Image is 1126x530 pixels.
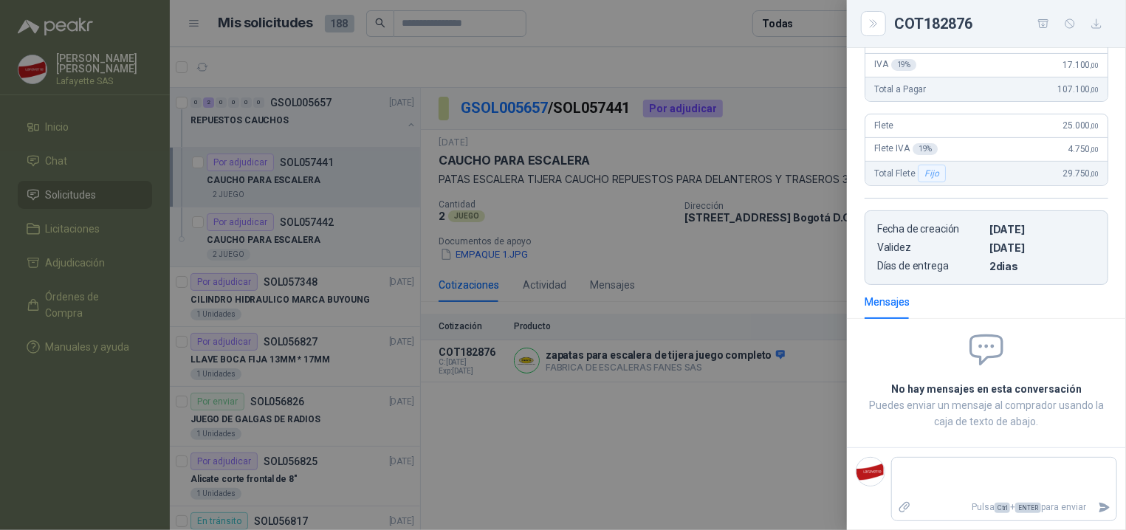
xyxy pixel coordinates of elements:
span: Flete [874,120,893,131]
p: Puedes enviar un mensaje al comprador usando la caja de texto de abajo. [865,397,1108,430]
p: Fecha de creación [877,223,983,235]
div: Mensajes [865,294,910,310]
div: 19 % [891,59,917,71]
p: [DATE] [989,223,1096,235]
span: ,00 [1090,61,1099,69]
p: 2 dias [989,260,1096,272]
span: ENTER [1015,503,1041,513]
div: 19 % [913,143,938,155]
span: 29.750 [1063,168,1099,179]
span: ,00 [1090,86,1099,94]
span: Flete IVA [874,143,938,155]
p: [DATE] [989,241,1096,254]
h2: No hay mensajes en esta conversación [865,381,1108,397]
span: Total a Pagar [874,84,926,94]
span: ,00 [1090,170,1099,178]
span: 25.000 [1063,120,1099,131]
button: Close [865,15,882,32]
span: 107.100 [1057,84,1099,94]
button: Enviar [1092,495,1116,520]
div: COT182876 [894,12,1108,35]
img: Company Logo [856,458,885,486]
span: IVA [874,59,916,71]
div: Fijo [918,165,945,182]
span: Ctrl [995,503,1010,513]
span: 4.750 [1068,144,1099,154]
label: Adjuntar archivos [892,495,917,520]
p: Validez [877,241,983,254]
span: ,00 [1090,145,1099,154]
p: Pulsa + para enviar [917,495,1093,520]
p: Días de entrega [877,260,983,272]
span: 17.100 [1063,60,1099,70]
span: ,00 [1090,122,1099,130]
span: Total Flete [874,165,949,182]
